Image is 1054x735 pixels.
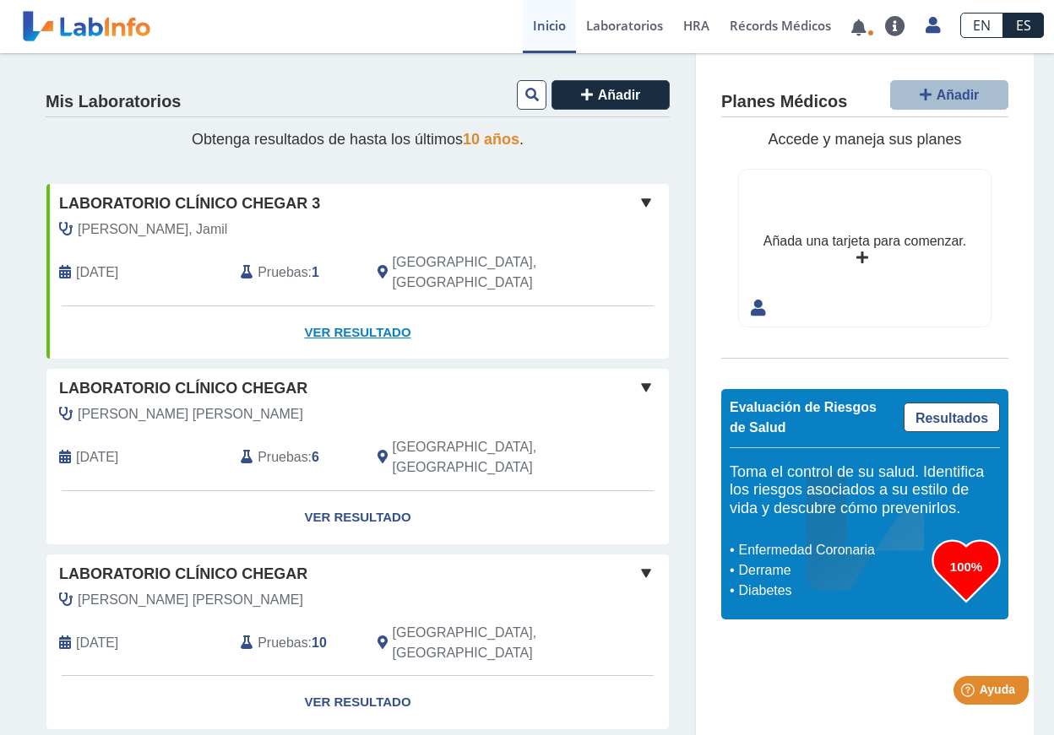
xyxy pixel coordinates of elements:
span: Rio Grande, PR [393,252,579,293]
h5: Toma el control de su salud. Identifica los riesgos asociados a su estilo de vida y descubre cómo... [730,463,1000,518]
span: Laboratorio Clínico Chegar [59,377,307,400]
span: Pruebas [258,447,307,467]
span: Añadir [598,88,641,102]
a: EN [960,13,1003,38]
span: Pruebas [258,262,307,283]
span: Carrion Olmeda, Carly [78,404,303,424]
h3: 100% [932,556,1000,577]
li: Diabetes [734,581,932,601]
span: 2025-07-16 [76,447,118,467]
span: Laboratorio Clínico Chegar 3 [59,192,320,215]
span: Pruebas [258,633,307,653]
a: ES [1003,13,1044,38]
a: Ver Resultado [46,306,669,359]
li: Derrame [734,560,932,581]
b: 10 [312,635,327,650]
span: Obtenga resultados de hasta los últimos . [192,131,524,148]
b: 1 [312,265,319,279]
span: Laboratorio Clínico Chegar [59,563,307,586]
span: Evaluación de Riesgos de Salud [730,400,877,435]
span: Rio Grande, PR [393,623,579,663]
span: 2025-08-27 [76,262,118,283]
span: Rio Grande, PR [393,437,579,478]
div: Añada una tarjeta para comenzar. [763,231,966,251]
span: Accede y maneja sus planes [768,131,961,148]
li: Enfermedad Coronaria [734,540,932,560]
button: Añadir [551,80,670,110]
a: Resultados [904,403,1000,432]
div: : [228,252,364,293]
span: 2025-06-24 [76,633,118,653]
a: Ver Resultado [46,491,669,544]
span: Abou Elhousen, Jamil [78,219,227,240]
iframe: Help widget launcher [904,669,1035,716]
span: HRA [683,17,709,34]
span: 10 años [463,131,519,148]
div: : [228,437,364,478]
a: Ver Resultado [46,676,669,729]
span: Rodriguez Rodriguez, Roselis [78,590,303,610]
h4: Planes Médicos [721,92,847,112]
button: Añadir [890,80,1008,110]
div: : [228,623,364,663]
b: 6 [312,450,319,464]
h4: Mis Laboratorios [46,92,181,112]
span: Añadir [937,88,980,102]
